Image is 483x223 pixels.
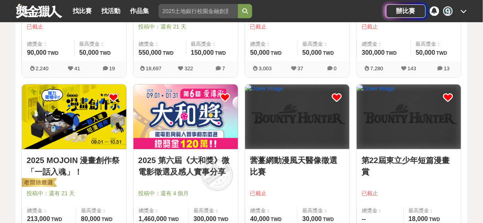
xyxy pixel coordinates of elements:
[102,217,112,223] span: TWD
[303,49,322,56] span: 50,000
[371,65,384,71] span: 7,280
[245,85,350,149] img: Cover Image
[27,49,46,56] span: 90,000
[250,207,293,215] span: 總獎金：
[271,50,282,56] span: TWD
[22,85,126,149] img: Cover Image
[218,217,228,223] span: TWD
[163,50,174,56] span: TWD
[139,207,184,215] span: 總獎金：
[357,85,461,149] img: Cover Image
[250,216,270,223] span: 40,000
[79,49,99,56] span: 50,000
[443,6,453,16] div: 9
[444,65,450,71] span: 13
[416,49,435,56] span: 50,000
[27,40,70,48] span: 總獎金：
[250,154,345,178] a: 蕓薹網動漫風天醫像徵選比賽
[27,190,122,198] span: 投稿中：還有 21 天
[51,217,62,223] span: TWD
[250,190,345,198] span: 已截止
[168,217,179,223] span: TWD
[298,65,303,71] span: 37
[323,50,334,56] span: TWD
[36,65,49,71] span: 2,240
[259,65,272,71] span: 3,003
[158,4,238,18] input: 2025土地銀行校園金融創意挑戰賽：從你出發 開啟智慧金融新頁
[334,65,337,71] span: 0
[429,217,440,223] span: TWD
[27,207,71,215] span: 總獎金：
[185,65,193,71] span: 322
[437,50,447,56] span: TWD
[361,154,456,178] a: 第22屆東立少年短篇漫畫賞
[271,217,282,223] span: TWD
[81,216,100,223] span: 80,000
[70,6,95,17] a: 找比賽
[416,40,456,48] span: 最高獎金：
[222,65,225,71] span: 7
[81,207,122,215] span: 最高獎金：
[362,216,366,223] span: --
[100,50,110,56] span: TWD
[133,85,238,149] img: Cover Image
[48,50,58,56] span: TWD
[98,6,124,17] a: 找活動
[303,40,345,48] span: 最高獎金：
[362,40,406,48] span: 總獎金：
[27,23,122,31] span: 已截止
[138,190,233,198] span: 投稿中：還有 4 個月
[409,207,456,215] span: 最高獎金：
[139,49,162,56] span: 550,000
[361,23,456,31] span: 已截止
[303,216,322,223] span: 30,000
[361,190,456,198] span: 已截止
[362,49,385,56] span: 300,000
[250,40,293,48] span: 總獎金：
[27,154,122,178] a: 2025 MOJOIN 漫畫創作祭「一話入魂」！
[138,154,233,178] a: 2025 第六屆《大和獎》微電影徵選及感人實事分享
[127,6,152,17] a: 作品集
[250,23,345,31] span: 已截止
[303,207,345,215] span: 最高獎金：
[27,216,50,223] span: 213,000
[79,40,122,48] span: 最高獎金：
[323,217,334,223] span: TWD
[215,50,226,56] span: TWD
[250,49,270,56] span: 50,000
[409,216,428,223] span: 18,000
[191,40,234,48] span: 最高獎金：
[20,178,57,189] img: 老闆娘嚴選
[138,23,233,31] span: 投稿中：還有 21 天
[74,65,80,71] span: 41
[193,216,216,223] span: 300,000
[139,40,181,48] span: 總獎金：
[191,49,214,56] span: 150,000
[386,4,426,18] a: 辦比賽
[386,50,397,56] span: TWD
[146,65,162,71] span: 18,697
[362,207,399,215] span: 總獎金：
[139,216,167,223] span: 1,460,000
[408,65,417,71] span: 143
[193,207,233,215] span: 最高獎金：
[109,65,115,71] span: 19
